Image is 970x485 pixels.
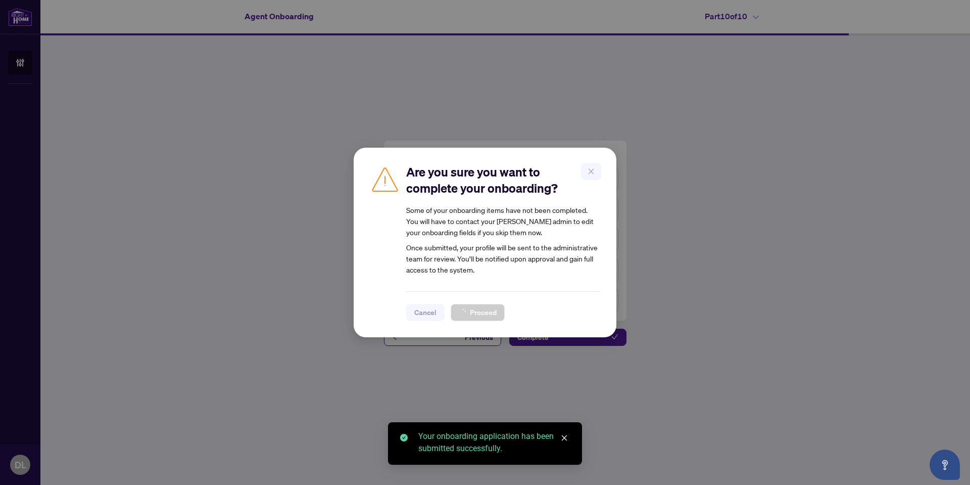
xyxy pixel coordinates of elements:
[370,164,400,194] img: Caution Icon
[406,164,600,196] h2: Are you sure you want to complete your onboarding?
[451,304,505,321] button: Proceed
[400,434,408,442] span: check-circle
[930,450,960,480] button: Open asap
[406,304,445,321] button: Cancel
[418,430,570,455] div: Your onboarding application has been submitted successfully.
[559,432,570,444] a: Close
[406,204,600,238] div: Some of your onboarding items have not been completed. You will have to contact your [PERSON_NAME...
[561,434,568,442] span: close
[406,204,600,275] article: Once submitted, your profile will be sent to the administrative team for review. You’ll be notifi...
